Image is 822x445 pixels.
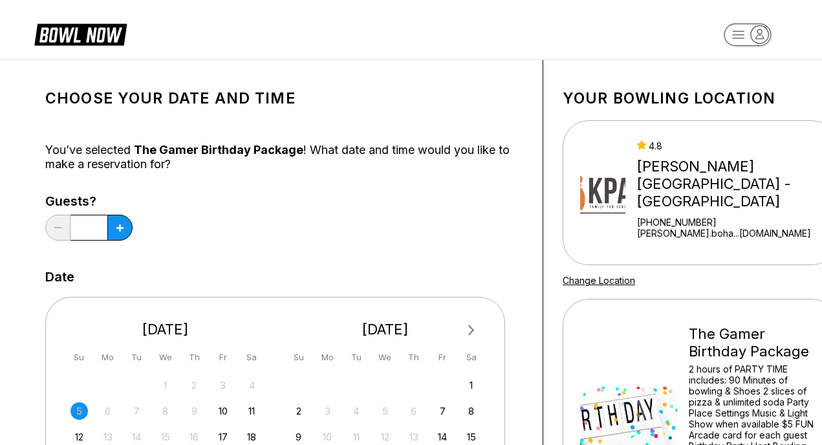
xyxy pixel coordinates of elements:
[157,376,174,394] div: Not available Wednesday, October 1st, 2025
[376,402,394,420] div: Not available Wednesday, November 5th, 2025
[563,275,635,286] a: Change Location
[319,349,336,366] div: Mo
[376,349,394,366] div: We
[434,402,451,420] div: Choose Friday, November 7th, 2025
[243,349,261,366] div: Sa
[45,143,523,171] div: You’ve selected ! What date and time would you like to make a reservation for?
[462,402,480,420] div: Choose Saturday, November 8th, 2025
[186,376,203,394] div: Not available Thursday, October 2nd, 2025
[243,402,261,420] div: Choose Saturday, October 11th, 2025
[99,402,116,420] div: Not available Monday, October 6th, 2025
[347,349,365,366] div: Tu
[405,349,422,366] div: Th
[128,402,146,420] div: Not available Tuesday, October 7th, 2025
[285,321,486,338] div: [DATE]
[70,349,88,366] div: Su
[45,194,133,208] label: Guests?
[99,349,116,366] div: Mo
[128,349,146,366] div: Tu
[434,349,451,366] div: Fr
[186,349,203,366] div: Th
[461,320,482,341] button: Next Month
[243,376,261,394] div: Not available Saturday, October 4th, 2025
[290,349,307,366] div: Su
[319,402,336,420] div: Not available Monday, November 3rd, 2025
[45,89,523,107] h1: Choose your Date and time
[462,376,480,394] div: Choose Saturday, November 1st, 2025
[347,402,365,420] div: Not available Tuesday, November 4th, 2025
[290,402,307,420] div: Choose Sunday, November 2nd, 2025
[214,376,232,394] div: Not available Friday, October 3rd, 2025
[462,349,480,366] div: Sa
[214,349,232,366] div: Fr
[157,349,174,366] div: We
[580,144,625,241] img: Kingpin's Alley - South Glens Falls
[186,402,203,420] div: Not available Thursday, October 9th, 2025
[134,143,303,157] span: The Gamer Birthday Package
[65,321,266,338] div: [DATE]
[405,402,422,420] div: Not available Thursday, November 6th, 2025
[70,402,88,420] div: Not available Sunday, October 5th, 2025
[45,270,74,284] label: Date
[689,325,820,360] div: The Gamer Birthday Package
[214,402,232,420] div: Choose Friday, October 10th, 2025
[157,402,174,420] div: Not available Wednesday, October 8th, 2025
